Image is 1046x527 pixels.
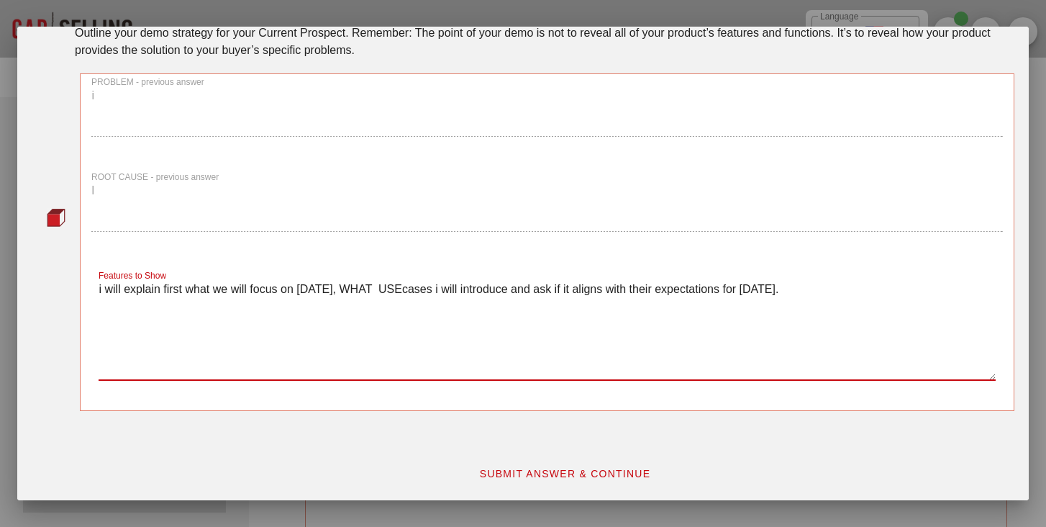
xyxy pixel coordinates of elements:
[91,172,219,183] label: ROOT CAUSE - previous answer
[47,208,65,227] img: question-bullet-actve.png
[91,77,204,88] label: PROBLEM - previous answer
[99,271,166,281] label: Features to Show
[479,468,651,479] span: SUBMIT ANSWER & CONTINUE
[75,24,1014,59] div: Outline your demo strategy for your Current Prospect. Remember: The point of your demo is not to ...
[468,461,663,487] button: SUBMIT ANSWER & CONTINUE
